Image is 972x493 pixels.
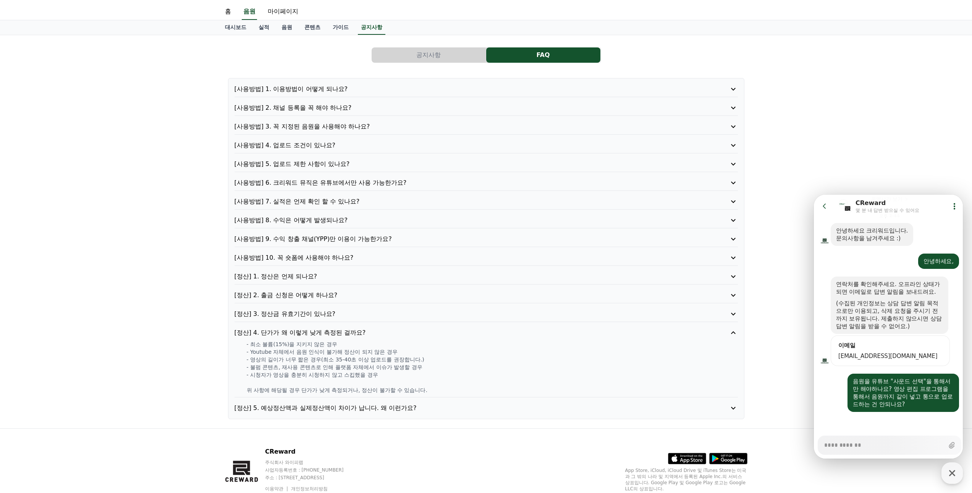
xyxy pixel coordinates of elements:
p: - 영상의 길이가 너무 짧은 경우(최소 35-40초 이상 업로드를 권장합니다.) [247,356,738,363]
p: [사용방법] 4. 업로드 조건이 있나요? [235,141,698,150]
p: 사업자등록번호 : [PHONE_NUMBER] [265,467,358,473]
p: [사용방법] 3. 꼭 지정된 음원을 사용해야 하나요? [235,122,698,131]
p: App Store, iCloud, iCloud Drive 및 iTunes Store는 미국과 그 밖의 나라 및 지역에서 등록된 Apple Inc.의 서비스 상표입니다. Goo... [625,467,747,492]
p: [사용방법] 2. 채널 등록을 꼭 해야 하나요? [235,103,698,112]
button: FAQ [486,47,600,63]
a: 공지사항 [358,20,385,35]
button: [사용방법] 7. 실적은 언제 확인 할 수 있나요? [235,197,738,206]
a: 가이드 [327,20,355,35]
a: 개인정보처리방침 [291,486,328,491]
p: [정산] 1. 정산은 언제 되나요? [235,272,698,281]
iframe: Channel chat [814,195,963,459]
button: [사용방법] 10. 꼭 숏폼에 사용해야 하나요? [235,253,738,262]
p: [사용방법] 8. 수익은 어떻게 발생되나요? [235,216,698,225]
p: 주식회사 와이피랩 [265,459,358,465]
a: 마이페이지 [262,4,304,20]
p: [정산] 4. 단가가 왜 이렇게 낮게 측정된 걸까요? [235,328,698,337]
button: [정산] 4. 단가가 왜 이렇게 낮게 측정된 걸까요? [235,328,738,337]
p: [사용방법] 10. 꼭 숏폼에 사용해야 하나요? [235,253,698,262]
p: [사용방법] 7. 실적은 언제 확인 할 수 있나요? [235,197,698,206]
button: [사용방법] 1. 이용방법이 어떻게 되나요? [235,85,738,94]
button: [사용방법] 3. 꼭 지정된 음원을 사용해야 하나요? [235,122,738,131]
p: [사용방법] 5. 업로드 제한 사항이 있나요? [235,159,698,169]
a: 음원 [275,20,298,35]
button: [정산] 2. 출금 신청은 어떻게 하나요? [235,291,738,300]
button: 공지사항 [372,47,486,63]
a: 콘텐츠 [298,20,327,35]
button: [사용방법] 2. 채널 등록을 꼭 해야 하나요? [235,103,738,112]
p: - 시청자가 영상을 충분히 시청하지 않고 스킵했을 경우 [247,371,738,379]
a: 이용약관 [265,486,289,491]
button: [사용방법] 5. 업로드 제한 사항이 있나요? [235,159,738,169]
button: [사용방법] 6. 크리워드 뮤직은 유튜브에서만 사용 가능한가요? [235,178,738,187]
p: [사용방법] 1. 이용방법이 어떻게 되나요? [235,85,698,94]
button: [정산] 5. 예상정산액과 실제정산액이 차이가 납니다. 왜 이런가요? [235,404,738,413]
p: [정산] 5. 예상정산액과 실제정산액이 차이가 납니다. 왜 이런가요? [235,404,698,413]
p: [사용방법] 9. 수익 창출 채널(YPP)만 이용이 가능한가요? [235,234,698,244]
button: [사용방법] 8. 수익은 어떻게 발생되나요? [235,216,738,225]
p: - 최소 볼륨(15%)을 지키지 않은 경우 [247,340,738,348]
a: 음원 [242,4,257,20]
p: [사용방법] 6. 크리워드 뮤직은 유튜브에서만 사용 가능한가요? [235,178,698,187]
a: 실적 [252,20,275,35]
button: [사용방법] 4. 업로드 조건이 있나요? [235,141,738,150]
p: - 불펌 콘텐츠, 재사용 콘텐츠로 인해 플랫폼 자체에서 이슈가 발생할 경우 [247,363,738,371]
p: - Youtube 자체에서 음원 인식이 불가해 정산이 되지 않은 경우 [247,348,738,356]
button: [사용방법] 9. 수익 창출 채널(YPP)만 이용이 가능한가요? [235,234,738,244]
button: [정산] 3. 정산금 유효기간이 있나요? [235,309,738,319]
p: [정산] 2. 출금 신청은 어떻게 하나요? [235,291,698,300]
p: [정산] 3. 정산금 유효기간이 있나요? [235,309,698,319]
p: 위 사항에 해당될 경우 단가가 낮게 측정되거나, 정산이 불가할 수 있습니다. [247,386,738,394]
a: 대시보드 [219,20,252,35]
a: 홈 [219,4,237,20]
button: [정산] 1. 정산은 언제 되나요? [235,272,738,281]
p: CReward [265,447,358,456]
p: 주소 : [STREET_ADDRESS] [265,475,358,481]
